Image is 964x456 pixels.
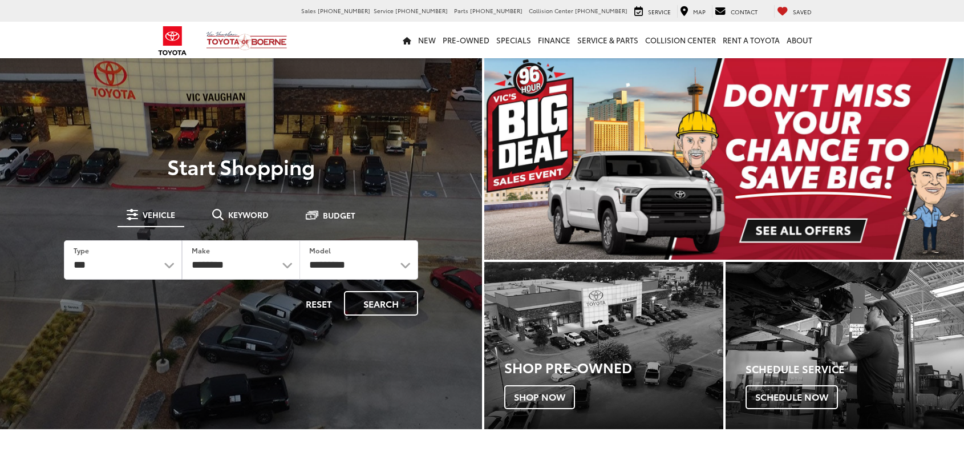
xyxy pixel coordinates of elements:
span: [PHONE_NUMBER] [575,6,627,15]
span: Collision Center [529,6,573,15]
span: Shop Now [504,385,575,409]
span: Vehicle [143,211,175,219]
a: Pre-Owned [439,22,493,58]
div: Toyota [484,262,723,429]
a: Service & Parts: Opens in a new tab [574,22,642,58]
label: Model [309,245,331,255]
a: Map [677,5,708,18]
span: Service [648,7,671,16]
span: Sales [301,6,316,15]
span: [PHONE_NUMBER] [395,6,448,15]
span: Service [374,6,394,15]
img: Vic Vaughan Toyota of Boerne [206,31,287,51]
a: Contact [712,5,760,18]
h3: Shop Pre-Owned [504,360,723,374]
span: Parts [454,6,468,15]
a: My Saved Vehicles [774,5,815,18]
span: Schedule Now [746,385,838,409]
a: Shop Pre-Owned Shop Now [484,262,723,429]
section: Carousel section with vehicle pictures - may contain disclaimers. [484,57,964,260]
label: Type [74,245,89,255]
span: Keyword [228,211,269,219]
span: Budget [323,211,355,219]
a: Service [631,5,674,18]
label: Make [192,245,210,255]
p: Start Shopping [48,155,434,177]
a: About [783,22,816,58]
span: Map [693,7,706,16]
a: Finance [534,22,574,58]
span: [PHONE_NUMBER] [470,6,522,15]
a: Rent a Toyota [719,22,783,58]
button: Search [344,291,418,316]
span: [PHONE_NUMBER] [318,6,370,15]
span: Saved [793,7,812,16]
a: Collision Center [642,22,719,58]
a: Specials [493,22,534,58]
img: Toyota [151,22,194,59]
img: Big Deal Sales Event [484,57,964,260]
a: New [415,22,439,58]
div: carousel slide number 1 of 1 [484,57,964,260]
a: Home [399,22,415,58]
span: Contact [731,7,758,16]
button: Reset [296,291,342,316]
